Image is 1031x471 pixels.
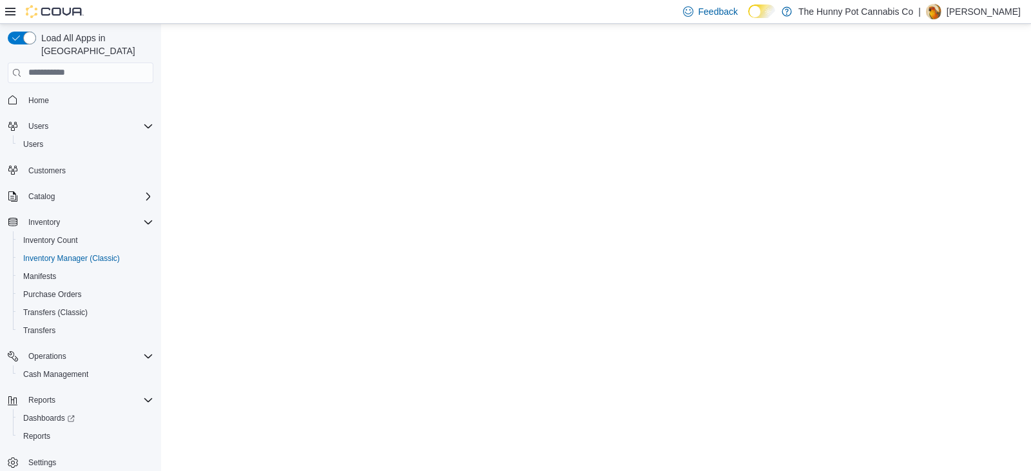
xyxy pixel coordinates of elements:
[3,187,159,206] button: Catalog
[23,189,60,204] button: Catalog
[23,215,153,230] span: Inventory
[13,409,159,427] a: Dashboards
[28,191,55,202] span: Catalog
[23,349,153,364] span: Operations
[23,289,82,300] span: Purchase Orders
[18,410,153,426] span: Dashboards
[28,395,55,405] span: Reports
[18,269,61,284] a: Manifests
[18,428,153,444] span: Reports
[23,253,120,264] span: Inventory Manager (Classic)
[748,5,775,18] input: Dark Mode
[28,217,60,227] span: Inventory
[23,325,55,336] span: Transfers
[23,215,65,230] button: Inventory
[26,5,84,18] img: Cova
[23,349,72,364] button: Operations
[13,249,159,267] button: Inventory Manager (Classic)
[18,305,93,320] a: Transfers (Classic)
[28,121,48,131] span: Users
[798,4,913,19] p: The Hunny Pot Cannabis Co
[18,410,80,426] a: Dashboards
[3,161,159,180] button: Customers
[28,166,66,176] span: Customers
[18,323,153,338] span: Transfers
[748,18,749,19] span: Dark Mode
[18,137,153,152] span: Users
[23,92,153,108] span: Home
[18,233,153,248] span: Inventory Count
[18,305,153,320] span: Transfers (Classic)
[18,367,153,382] span: Cash Management
[918,4,921,19] p: |
[23,392,153,408] span: Reports
[23,139,43,149] span: Users
[947,4,1021,19] p: [PERSON_NAME]
[23,455,61,470] a: Settings
[13,285,159,303] button: Purchase Orders
[3,347,159,365] button: Operations
[18,428,55,444] a: Reports
[23,369,88,380] span: Cash Management
[13,365,159,383] button: Cash Management
[18,323,61,338] a: Transfers
[23,235,78,245] span: Inventory Count
[23,392,61,408] button: Reports
[18,287,87,302] a: Purchase Orders
[23,431,50,441] span: Reports
[23,163,71,178] a: Customers
[13,135,159,153] button: Users
[23,307,88,318] span: Transfers (Classic)
[3,391,159,409] button: Reports
[18,251,125,266] a: Inventory Manager (Classic)
[23,454,153,470] span: Settings
[23,119,153,134] span: Users
[13,322,159,340] button: Transfers
[18,251,153,266] span: Inventory Manager (Classic)
[23,93,54,108] a: Home
[28,95,49,106] span: Home
[18,233,83,248] a: Inventory Count
[13,427,159,445] button: Reports
[3,117,159,135] button: Users
[23,119,53,134] button: Users
[18,269,153,284] span: Manifests
[13,267,159,285] button: Manifests
[23,413,75,423] span: Dashboards
[18,137,48,152] a: Users
[28,457,56,468] span: Settings
[18,367,93,382] a: Cash Management
[926,4,941,19] div: Andy Ramgobin
[13,303,159,322] button: Transfers (Classic)
[13,231,159,249] button: Inventory Count
[3,213,159,231] button: Inventory
[699,5,738,18] span: Feedback
[23,189,153,204] span: Catalog
[36,32,153,57] span: Load All Apps in [GEOGRAPHIC_DATA]
[23,271,56,282] span: Manifests
[3,91,159,110] button: Home
[23,162,153,178] span: Customers
[18,287,153,302] span: Purchase Orders
[28,351,66,361] span: Operations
